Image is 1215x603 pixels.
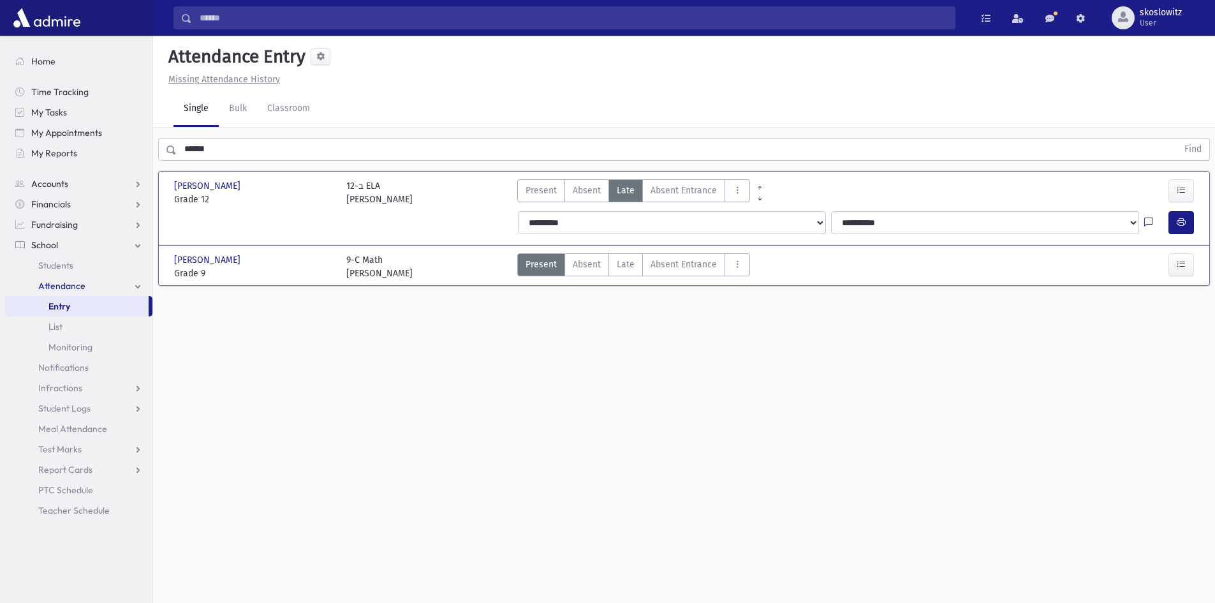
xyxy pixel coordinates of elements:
a: Time Tracking [5,82,152,102]
span: Test Marks [38,443,82,455]
span: skoslowitz [1140,8,1182,18]
a: Teacher Schedule [5,500,152,521]
span: Absent Entrance [651,184,717,197]
span: Meal Attendance [38,423,107,435]
a: Entry [5,296,149,316]
span: [PERSON_NAME] [174,179,243,193]
a: Notifications [5,357,152,378]
span: Home [31,56,55,67]
a: Infractions [5,378,152,398]
a: My Appointments [5,123,152,143]
span: Monitoring [48,341,92,353]
span: PTC Schedule [38,484,93,496]
a: Classroom [257,91,320,127]
span: Absent [573,258,601,271]
span: Time Tracking [31,86,89,98]
a: Report Cards [5,459,152,480]
a: Financials [5,194,152,214]
span: Grade 12 [174,193,334,206]
span: Students [38,260,73,271]
span: Late [617,184,635,197]
a: My Tasks [5,102,152,123]
span: User [1140,18,1182,28]
div: AttTypes [517,179,750,206]
span: Present [526,258,557,271]
a: Bulk [219,91,257,127]
a: Accounts [5,174,152,194]
a: Monitoring [5,337,152,357]
span: Absent [573,184,601,197]
span: Teacher Schedule [38,505,110,516]
a: Meal Attendance [5,419,152,439]
span: Attendance [38,280,85,292]
span: School [31,239,58,251]
a: Test Marks [5,439,152,459]
span: Report Cards [38,464,92,475]
button: Find [1177,138,1209,160]
a: Missing Attendance History [163,74,280,85]
span: Present [526,184,557,197]
a: Student Logs [5,398,152,419]
span: Financials [31,198,71,210]
input: Search [192,6,955,29]
a: List [5,316,152,337]
h5: Attendance Entry [163,46,306,68]
div: 12-ב ELA [PERSON_NAME] [346,179,413,206]
img: AdmirePro [10,5,84,31]
span: My Tasks [31,107,67,118]
a: Single [173,91,219,127]
a: Home [5,51,152,71]
span: My Appointments [31,127,102,138]
a: School [5,235,152,255]
span: List [48,321,63,332]
a: PTC Schedule [5,480,152,500]
u: Missing Attendance History [168,74,280,85]
span: Grade 9 [174,267,334,280]
a: Students [5,255,152,276]
span: Accounts [31,178,68,190]
span: Absent Entrance [651,258,717,271]
a: Fundraising [5,214,152,235]
a: My Reports [5,143,152,163]
a: Attendance [5,276,152,296]
span: Student Logs [38,403,91,414]
span: My Reports [31,147,77,159]
span: Late [617,258,635,271]
div: AttTypes [517,253,750,280]
span: Entry [48,301,70,312]
span: Infractions [38,382,82,394]
div: 9-C Math [PERSON_NAME] [346,253,413,280]
span: Fundraising [31,219,78,230]
span: [PERSON_NAME] [174,253,243,267]
span: Notifications [38,362,89,373]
